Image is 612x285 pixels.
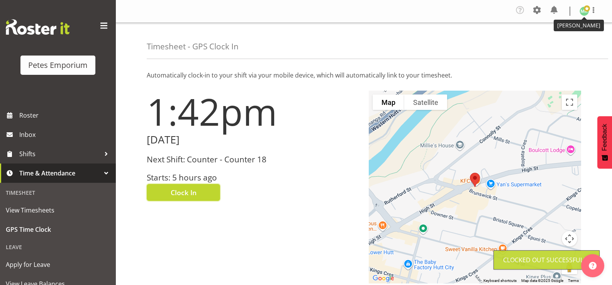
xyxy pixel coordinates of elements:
button: Map camera controls [562,231,577,246]
img: Rosterit website logo [6,19,70,35]
div: Clocked out Successfully [503,255,590,265]
button: Keyboard shortcuts [483,278,517,283]
a: Terms (opens in new tab) [568,278,579,283]
span: Inbox [19,129,112,140]
div: Petes Emporium [28,59,88,71]
button: Feedback - Show survey [597,116,612,169]
h1: 1:42pm [147,91,359,132]
span: Apply for Leave [6,259,110,270]
span: Time & Attendance [19,167,100,179]
h4: Timesheet - GPS Clock In [147,42,239,51]
h3: Next Shift: Counter - Counter 18 [147,155,359,164]
h2: [DATE] [147,134,359,146]
button: Clock In [147,184,220,201]
span: Roster [19,110,112,121]
img: help-xxl-2.png [589,262,597,270]
span: Clock In [171,187,197,197]
a: View Timesheets [2,201,114,220]
span: Map data ©2025 Google [521,278,563,283]
img: melanie-richardson713.jpg [580,7,589,16]
a: GPS Time Clock [2,220,114,239]
button: Show satellite imagery [404,94,447,110]
h3: Starts: 5 hours ago [147,173,359,182]
a: Apply for Leave [2,255,114,274]
span: GPS Time Clock [6,224,110,235]
button: Show street map [373,94,404,110]
p: Automatically clock-in to your shift via your mobile device, which will automatically link to you... [147,71,581,80]
button: Toggle fullscreen view [562,94,577,110]
a: Open this area in Google Maps (opens a new window) [371,273,396,283]
div: Timesheet [2,185,114,201]
span: Shifts [19,148,100,160]
div: Leave [2,239,114,255]
span: Feedback [601,124,608,151]
span: View Timesheets [6,204,110,216]
img: Google [371,273,396,283]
